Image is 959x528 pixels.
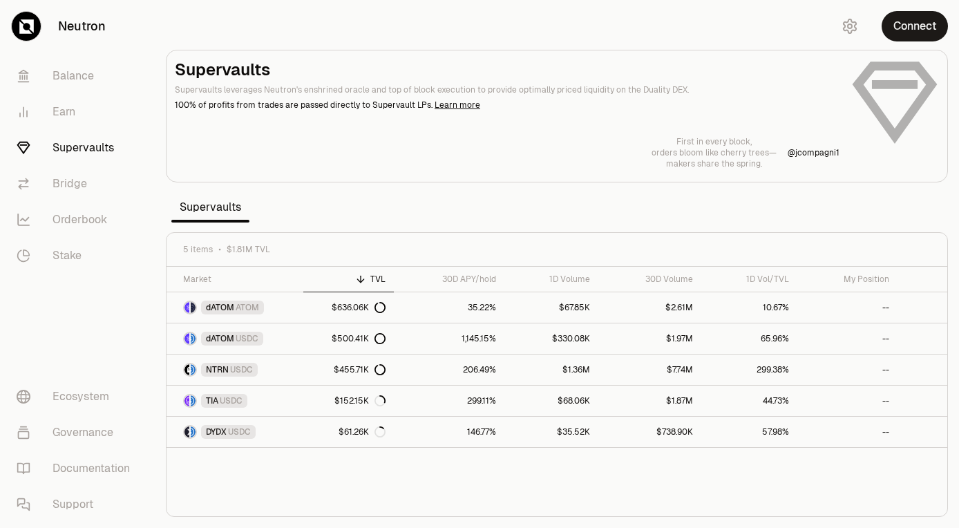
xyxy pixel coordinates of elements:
[334,364,386,375] div: $455.71K
[183,274,295,285] div: Market
[394,417,504,447] a: 146.77%
[504,355,598,385] a: $1.36M
[504,386,598,416] a: $68.06K
[191,364,196,375] img: USDC Logo
[167,386,303,416] a: TIA LogoUSDC LogoTIAUSDC
[171,194,249,221] span: Supervaults
[598,355,701,385] a: $7.74M
[167,292,303,323] a: dATOM LogoATOM LogodATOMATOM
[303,386,395,416] a: $152.15K
[882,11,948,41] button: Connect
[504,292,598,323] a: $67.85K
[504,323,598,354] a: $330.08K
[797,323,898,354] a: --
[598,417,701,447] a: $738.90K
[175,84,839,96] p: Supervaults leverages Neutron's enshrined oracle and top of block execution to provide optimally ...
[788,147,839,158] a: @jcompagni1
[402,274,496,285] div: 30D APY/hold
[394,323,504,354] a: 1,145.15%
[183,244,213,255] span: 5 items
[191,333,196,344] img: USDC Logo
[6,415,149,451] a: Governance
[6,379,149,415] a: Ecosystem
[167,323,303,354] a: dATOM LogoUSDC LogodATOMUSDC
[701,417,797,447] a: 57.98%
[175,99,839,111] p: 100% of profits from trades are passed directly to Supervault LPs.
[184,426,189,437] img: DYDX Logo
[230,364,253,375] span: USDC
[303,323,395,354] a: $500.41K
[788,147,839,158] p: @ jcompagni1
[206,302,234,313] span: dATOM
[513,274,590,285] div: 1D Volume
[797,355,898,385] a: --
[394,355,504,385] a: 206.49%
[394,292,504,323] a: 35.22%
[6,487,149,522] a: Support
[191,426,196,437] img: USDC Logo
[797,386,898,416] a: --
[652,136,777,169] a: First in every block,orders bloom like cherry trees—makers share the spring.
[6,130,149,166] a: Supervaults
[797,417,898,447] a: --
[206,426,227,437] span: DYDX
[435,100,480,111] a: Learn more
[206,333,234,344] span: dATOM
[312,274,386,285] div: TVL
[394,386,504,416] a: 299.11%
[167,355,303,385] a: NTRN LogoUSDC LogoNTRNUSDC
[806,274,889,285] div: My Position
[227,244,270,255] span: $1.81M TVL
[334,395,386,406] div: $152.15K
[184,302,189,313] img: dATOM Logo
[701,292,797,323] a: 10.67%
[191,395,196,406] img: USDC Logo
[701,323,797,354] a: 65.96%
[652,147,777,158] p: orders bloom like cherry trees—
[236,302,259,313] span: ATOM
[652,158,777,169] p: makers share the spring.
[6,202,149,238] a: Orderbook
[175,59,839,81] h2: Supervaults
[710,274,789,285] div: 1D Vol/TVL
[652,136,777,147] p: First in every block,
[228,426,251,437] span: USDC
[6,166,149,202] a: Bridge
[303,417,395,447] a: $61.26K
[184,395,189,406] img: TIA Logo
[598,292,701,323] a: $2.61M
[6,451,149,487] a: Documentation
[303,292,395,323] a: $636.06K
[339,426,386,437] div: $61.26K
[303,355,395,385] a: $455.71K
[332,302,386,313] div: $636.06K
[701,355,797,385] a: 299.38%
[797,292,898,323] a: --
[184,364,189,375] img: NTRN Logo
[167,417,303,447] a: DYDX LogoUSDC LogoDYDXUSDC
[504,417,598,447] a: $35.52K
[6,58,149,94] a: Balance
[191,302,196,313] img: ATOM Logo
[184,333,189,344] img: dATOM Logo
[220,395,243,406] span: USDC
[236,333,258,344] span: USDC
[206,364,229,375] span: NTRN
[607,274,693,285] div: 30D Volume
[332,333,386,344] div: $500.41K
[598,386,701,416] a: $1.87M
[206,395,218,406] span: TIA
[701,386,797,416] a: 44.73%
[598,323,701,354] a: $1.97M
[6,94,149,130] a: Earn
[6,238,149,274] a: Stake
